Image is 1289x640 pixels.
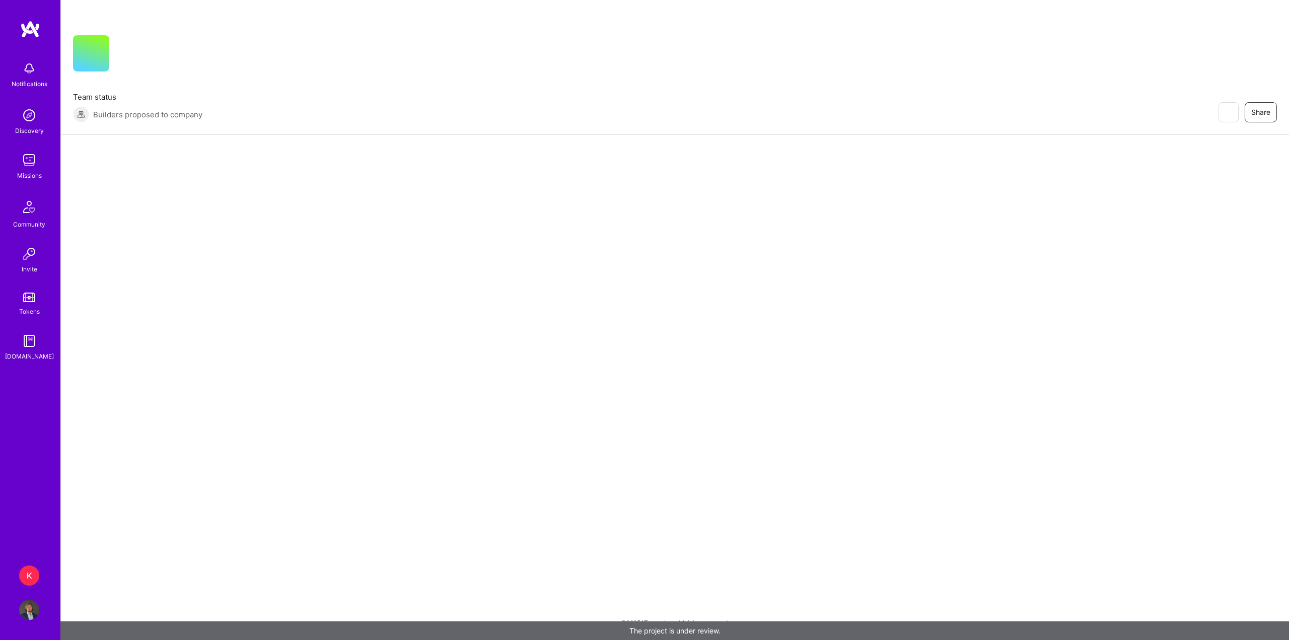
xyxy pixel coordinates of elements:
[60,621,1289,640] div: The project is under review.
[121,51,129,59] i: icon CompanyGray
[1224,108,1232,116] i: icon EyeClosed
[5,351,54,362] div: [DOMAIN_NAME]
[19,565,39,586] div: K
[22,264,37,274] div: Invite
[19,331,39,351] img: guide book
[20,20,40,38] img: logo
[17,565,42,586] a: K
[15,125,44,136] div: Discovery
[23,293,35,302] img: tokens
[19,105,39,125] img: discovery
[12,79,47,89] div: Notifications
[17,600,42,620] a: User Avatar
[19,306,40,317] div: Tokens
[1251,107,1270,117] span: Share
[19,58,39,79] img: bell
[19,150,39,170] img: teamwork
[17,170,42,181] div: Missions
[19,600,39,620] img: User Avatar
[73,106,89,122] img: Builders proposed to company
[93,109,202,120] span: Builders proposed to company
[13,219,45,230] div: Community
[73,92,202,102] span: Team status
[1245,102,1277,122] button: Share
[19,244,39,264] img: Invite
[17,195,41,219] img: Community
